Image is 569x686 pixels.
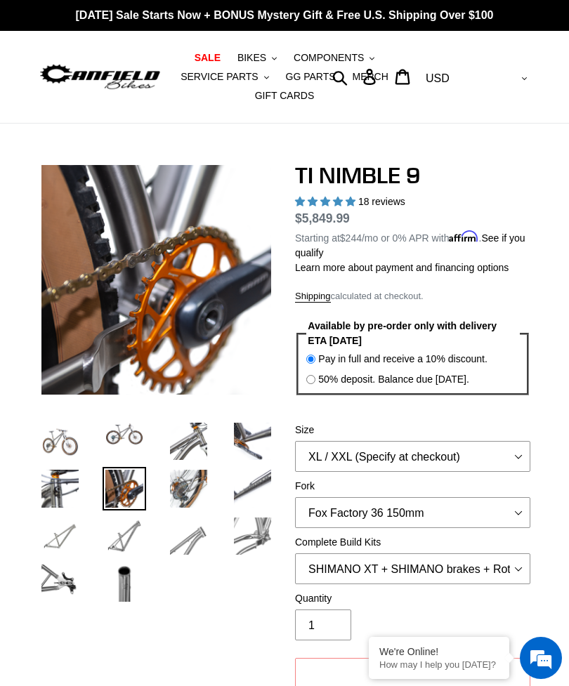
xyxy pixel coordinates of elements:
a: GG PARTS [279,67,343,86]
img: Canfield Bikes [39,62,162,93]
img: Load image into Gallery viewer, TI NIMBLE 9 [39,420,81,463]
p: Starting at /mo or 0% APR with . [295,227,530,260]
img: Load image into Gallery viewer, TI NIMBLE 9 [231,420,274,463]
label: Fork [295,479,530,494]
label: Quantity [295,591,530,606]
img: Load image into Gallery viewer, TI NIMBLE 9 [167,515,210,558]
span: GIFT CARDS [255,90,315,102]
div: We're Online! [379,646,499,657]
span: GG PARTS [286,71,336,83]
img: Load image into Gallery viewer, TI NIMBLE 9 [167,420,210,463]
span: 4.89 stars [295,196,358,207]
img: Load image into Gallery viewer, TI NIMBLE 9 [39,515,81,558]
span: SALE [195,52,221,64]
div: Navigation go back [15,77,37,98]
span: $244 [340,232,362,244]
div: calculated at checkout. [295,289,530,303]
img: Load image into Gallery viewer, TI NIMBLE 9 [39,562,81,605]
img: Load image into Gallery viewer, TI NIMBLE 9 [103,515,145,558]
img: Load image into Gallery viewer, TI NIMBLE 9 [103,420,145,448]
p: How may I help you today? [379,659,499,670]
label: Complete Build Kits [295,535,530,550]
button: COMPONENTS [287,48,381,67]
div: Minimize live chat window [230,7,264,41]
div: Chat with us now [94,79,257,97]
span: Affirm [449,230,478,242]
legend: Available by pre-order only with delivery ETA [DATE] [306,319,520,348]
label: Pay in full and receive a 10% discount. [318,352,487,367]
img: Load image into Gallery viewer, TI NIMBLE 9 [231,467,274,510]
img: d_696896380_company_1647369064580_696896380 [45,70,80,105]
img: Load image into Gallery viewer, TI NIMBLE 9 [167,467,210,510]
textarea: Type your message and hit 'Enter' [7,383,268,433]
img: Load image into Gallery viewer, TI NIMBLE 9 [231,515,274,558]
span: BIKES [237,52,266,64]
a: Shipping [295,291,331,303]
button: BIKES [230,48,284,67]
a: GIFT CARDS [248,86,322,105]
label: Size [295,423,530,437]
span: COMPONENTS [294,52,364,64]
span: 18 reviews [358,196,405,207]
span: $5,849.99 [295,211,350,225]
span: We're online! [81,177,194,319]
a: Learn more about payment and financing options [295,262,509,273]
img: Load image into Gallery viewer, TI NIMBLE 9 [103,562,145,605]
span: SERVICE PARTS [181,71,258,83]
a: SALE [188,48,228,67]
h1: TI NIMBLE 9 [295,162,530,189]
img: Load image into Gallery viewer, TI NIMBLE 9 [103,467,145,510]
button: SERVICE PARTS [174,67,275,86]
img: Load image into Gallery viewer, TI NIMBLE 9 [39,467,81,510]
label: 50% deposit. Balance due [DATE]. [318,372,469,387]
